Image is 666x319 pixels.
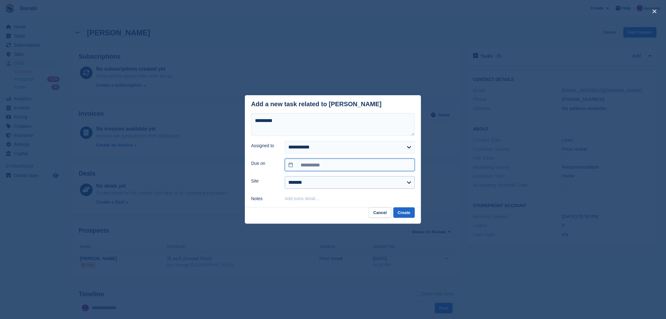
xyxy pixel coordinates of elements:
[251,160,277,167] label: Due on
[285,196,320,201] button: Add extra detail…
[393,207,415,218] button: Create
[251,195,277,202] label: Notes
[251,142,277,149] label: Assigned to
[650,6,660,16] button: close
[251,178,277,184] label: Site
[251,101,382,108] div: Add a new task related to [PERSON_NAME]
[369,207,391,218] button: Cancel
